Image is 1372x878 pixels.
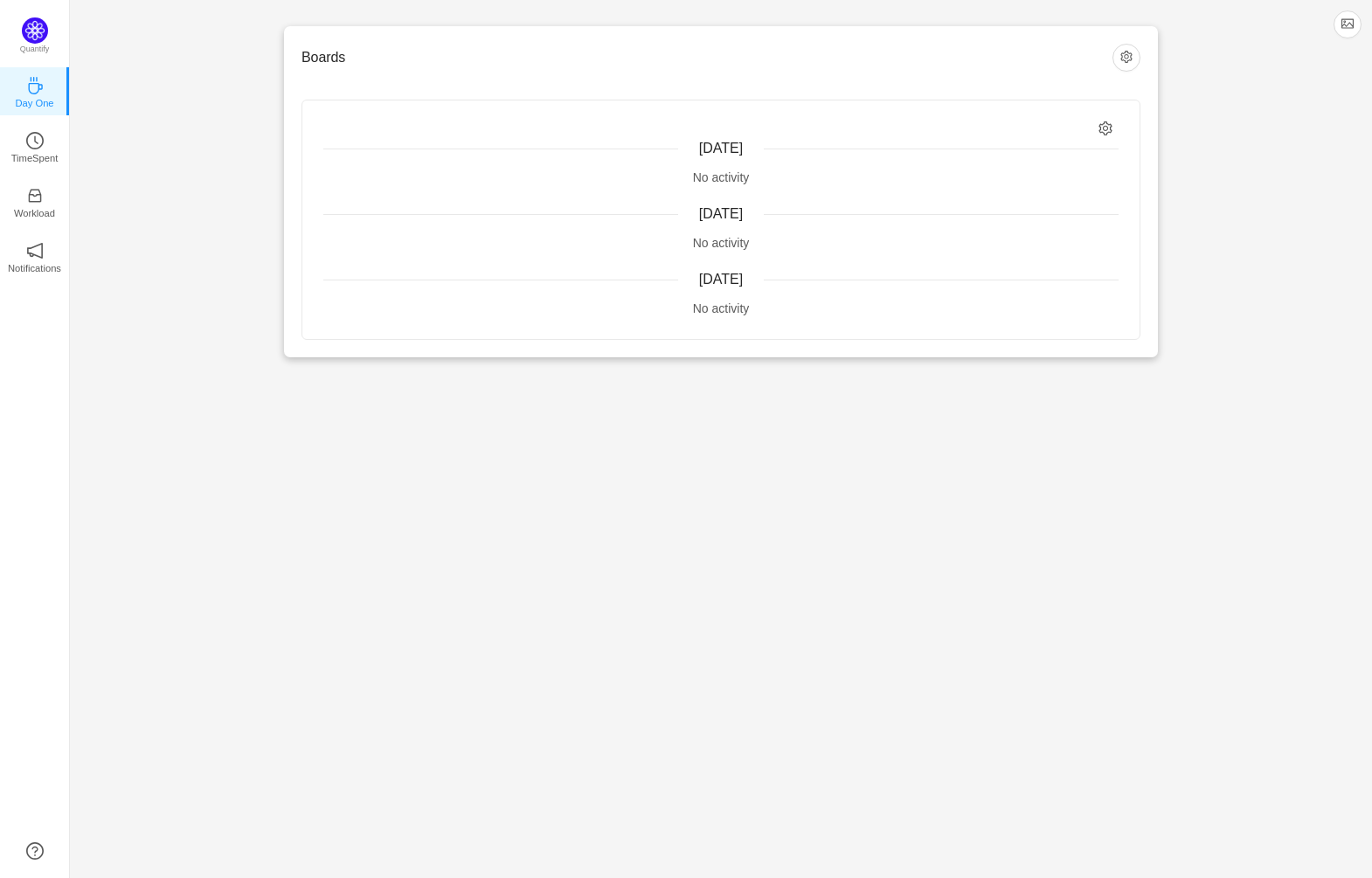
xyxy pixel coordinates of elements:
div: No activity [323,169,1119,187]
p: TimeSpent [11,150,59,166]
p: Workload [14,205,55,221]
p: Day One [15,95,53,111]
p: Notifications [8,260,61,276]
img: Quantify [22,17,48,44]
i: icon: clock-circle [26,132,44,149]
i: icon: notification [26,242,44,259]
p: Quantify [20,44,50,56]
a: icon: coffeeDay One [26,82,44,100]
button: icon: setting [1112,44,1140,72]
span: [DATE] [699,272,743,287]
span: [DATE] [699,206,743,221]
h3: Boards [301,49,1112,66]
a: icon: question-circle [26,842,44,860]
button: icon: picture [1334,10,1362,38]
i: icon: setting [1098,121,1113,136]
span: [DATE] [699,141,743,156]
i: icon: inbox [26,187,44,204]
a: icon: clock-circleTimeSpent [26,137,44,155]
div: No activity [323,300,1119,318]
i: icon: coffee [26,77,44,94]
a: icon: notificationNotifications [26,247,44,265]
a: icon: inboxWorkload [26,192,44,210]
div: No activity [323,234,1119,252]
